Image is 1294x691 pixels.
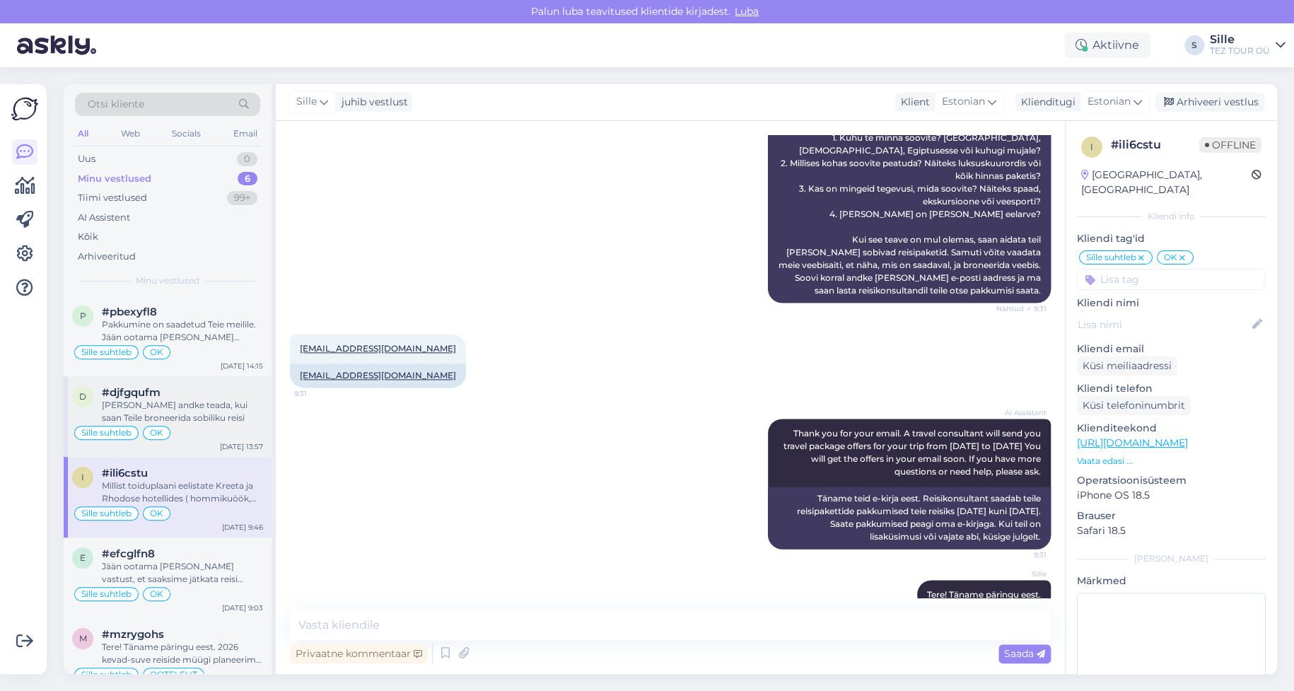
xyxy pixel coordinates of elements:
[102,547,155,560] span: #efcglfn8
[80,552,86,563] span: e
[221,361,263,371] div: [DATE] 14:15
[768,100,1051,303] div: Parima reisipaketi leidmiseks vajan [PERSON_NAME] detaili: 1. Kuhu te minna soovite? [GEOGRAPHIC_...
[1090,141,1093,152] span: i
[1077,455,1266,468] p: Vaata edasi ...
[993,550,1047,560] span: 9:31
[300,370,456,381] a: [EMAIL_ADDRESS][DOMAIN_NAME]
[238,172,257,186] div: 6
[1077,210,1266,223] div: Kliendi info
[1004,647,1045,660] span: Saada
[300,343,456,354] a: [EMAIL_ADDRESS][DOMAIN_NAME]
[11,95,38,122] img: Askly Logo
[1111,137,1199,153] div: # ili6cstu
[102,306,157,318] span: #pbexyfl8
[993,303,1047,314] span: Nähtud ✓ 9:31
[1077,396,1191,415] div: Küsi telefoninumbrit
[1086,253,1136,262] span: Sille suhtleb
[102,480,263,505] div: Millist toiduplaani eelistate Kreeta ja Rhodose hotellides ( hommikuöök, hommiku-ja õhtusöök või ...
[336,95,408,110] div: juhib vestlust
[81,670,132,679] span: Sille suhtleb
[1210,34,1270,45] div: Sille
[227,191,257,205] div: 99+
[993,569,1047,579] span: Sille
[1077,269,1266,290] input: Lisa tag
[81,429,132,437] span: Sille suhtleb
[88,97,144,112] span: Otsi kliente
[1077,488,1266,503] p: iPhone OS 18.5
[1077,381,1266,396] p: Kliendi telefon
[895,95,930,110] div: Klient
[927,589,1041,600] span: Tere! Täname päringu eest.
[102,560,263,586] div: Jään ootama [PERSON_NAME] vastust, et saaksime jätkata reisi planeerimisega.
[1077,552,1266,565] div: [PERSON_NAME]
[1077,473,1266,488] p: Operatsioonisüsteem
[1077,356,1177,376] div: Küsi meiliaadressi
[102,318,263,344] div: Pakkumine on saadetud Teie meilile. Jään ootama [PERSON_NAME] vastust Teie andmeid broneerimiseks
[81,472,84,482] span: i
[150,348,163,356] span: OK
[78,230,98,244] div: Kõik
[78,172,151,186] div: Minu vestlused
[1164,253,1177,262] span: OK
[102,641,263,666] div: Tere! Täname päringu eest. 2026 kevad-suve reiside müügi planeerime avada oktoobris 2025. Teie pä...
[942,94,985,110] span: Estonian
[136,274,199,287] span: Minu vestlused
[296,94,317,110] span: Sille
[81,348,132,356] span: Sille suhtleb
[102,386,161,399] span: #djfgqufm
[290,644,428,663] div: Privaatne kommentaar
[78,211,130,225] div: AI Assistent
[222,522,263,533] div: [DATE] 9:46
[150,509,163,518] span: OK
[78,152,95,166] div: Uus
[1077,296,1266,310] p: Kliendi nimi
[730,5,763,18] span: Luba
[1184,35,1204,55] div: S
[1077,342,1266,356] p: Kliendi email
[1077,523,1266,538] p: Safari 18.5
[220,441,263,452] div: [DATE] 13:57
[1210,45,1270,57] div: TEZ TOUR OÜ
[79,633,87,644] span: m
[231,124,260,143] div: Email
[78,191,147,205] div: Tiimi vestlused
[1064,33,1150,58] div: Aktiivne
[150,670,197,679] span: OOTELEHT
[1210,34,1286,57] a: SilleTEZ TOUR OÜ
[1077,231,1266,246] p: Kliendi tag'id
[102,467,148,480] span: #ili6cstu
[81,590,132,598] span: Sille suhtleb
[1015,95,1076,110] div: Klienditugi
[294,388,347,399] span: 9:31
[1077,574,1266,588] p: Märkmed
[118,124,143,143] div: Web
[102,399,263,424] div: [PERSON_NAME] andke teada, kui saan Teile broneerida sobiliku reisi
[150,590,163,598] span: OK
[1077,509,1266,523] p: Brauser
[1081,168,1252,197] div: [GEOGRAPHIC_DATA], [GEOGRAPHIC_DATA]
[75,124,91,143] div: All
[237,152,257,166] div: 0
[783,428,1043,477] span: Thank you for your email. A travel consultant will send you travel package offers for your trip f...
[80,310,86,321] span: p
[150,429,163,437] span: OK
[1088,94,1131,110] span: Estonian
[1199,137,1261,153] span: Offline
[222,603,263,613] div: [DATE] 9:03
[81,509,132,518] span: Sille suhtleb
[79,391,86,402] span: d
[768,487,1051,549] div: Täname teid e-kirja eest. Reisikonsultant saadab teile reisipakettide pakkumised teie reisiks [DA...
[169,124,204,143] div: Socials
[1077,436,1188,449] a: [URL][DOMAIN_NAME]
[1077,421,1266,436] p: Klienditeekond
[78,250,136,264] div: Arhiveeritud
[1078,317,1249,332] input: Lisa nimi
[993,407,1047,418] span: AI Assistent
[102,628,164,641] span: #mzrygohs
[1155,93,1264,112] div: Arhiveeri vestlus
